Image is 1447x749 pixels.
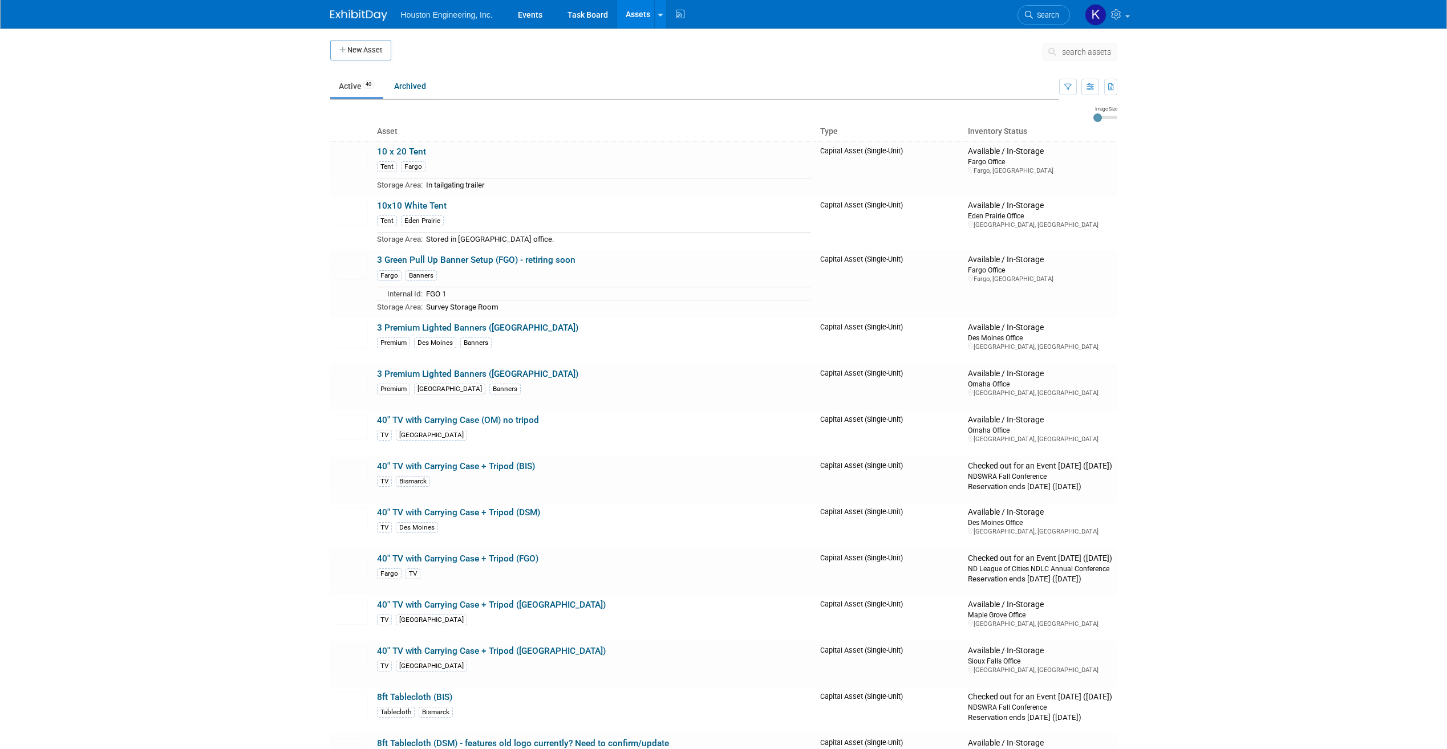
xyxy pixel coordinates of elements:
[968,255,1112,265] div: Available / In-Storage
[377,146,426,157] a: 10 x 20 Tent
[816,687,964,734] td: Capital Asset (Single-Unit)
[377,384,410,394] div: Premium
[816,196,964,250] td: Capital Asset (Single-Unit)
[968,221,1112,229] div: [GEOGRAPHIC_DATA], [GEOGRAPHIC_DATA]
[386,75,435,97] a: Archived
[968,379,1112,389] div: Omaha Office
[396,661,467,671] div: [GEOGRAPHIC_DATA]
[968,211,1112,221] div: Eden Prairie Office
[396,522,438,533] div: Des Moines
[377,692,452,702] a: 8ft Tablecloth (BIS)
[816,457,964,503] td: Capital Asset (Single-Unit)
[377,235,423,243] span: Storage Area:
[968,481,1112,492] div: Reservation ends [DATE] ([DATE])
[968,656,1112,666] div: Sioux Falls Office
[377,507,540,518] a: 40" TV with Carrying Case + Tripod (DSM)
[968,157,1112,166] div: Fargo Office
[423,233,811,246] td: Stored in [GEOGRAPHIC_DATA] office.
[968,712,1112,723] div: Reservation ends [DATE] ([DATE])
[968,666,1112,674] div: [GEOGRAPHIC_DATA], [GEOGRAPHIC_DATA]
[330,75,383,97] a: Active40
[423,178,811,192] td: In tailgating trailer
[377,161,397,172] div: Tent
[406,270,437,281] div: Banners
[816,549,964,595] td: Capital Asset (Single-Unit)
[968,692,1112,702] div: Checked out for an Event [DATE] ([DATE])
[414,384,485,394] div: [GEOGRAPHIC_DATA]
[377,201,447,211] a: 10x10 White Tent
[377,287,423,300] td: Internal Id:
[377,215,397,226] div: Tent
[377,323,578,333] a: 3 Premium Lighted Banners ([GEOGRAPHIC_DATA])
[377,369,578,379] a: 3 Premium Lighted Banners ([GEOGRAPHIC_DATA])
[377,522,392,533] div: TV
[401,161,425,172] div: Fargo
[460,337,492,348] div: Banners
[1018,5,1070,25] a: Search
[377,181,423,189] span: Storage Area:
[1093,105,1117,112] div: Image Size
[362,80,375,89] span: 40
[489,384,521,394] div: Banners
[377,646,606,656] a: 40" TV with Carrying Case + Tripod ([GEOGRAPHIC_DATA])
[816,595,964,641] td: Capital Asset (Single-Unit)
[968,389,1112,397] div: [GEOGRAPHIC_DATA], [GEOGRAPHIC_DATA]
[406,568,420,579] div: TV
[1033,11,1059,19] span: Search
[968,415,1112,425] div: Available / In-Storage
[377,270,402,281] div: Fargo
[816,641,964,687] td: Capital Asset (Single-Unit)
[377,661,392,671] div: TV
[1062,47,1111,56] span: search assets
[377,568,402,579] div: Fargo
[816,318,964,364] td: Capital Asset (Single-Unit)
[968,738,1112,748] div: Available / In-Storage
[968,146,1112,157] div: Available / In-Storage
[816,250,964,318] td: Capital Asset (Single-Unit)
[968,333,1112,343] div: Des Moines Office
[968,646,1112,656] div: Available / In-Storage
[968,600,1112,610] div: Available / In-Storage
[423,287,811,300] td: FGO 1
[377,476,392,487] div: TV
[377,707,415,718] div: Tablecloth
[968,620,1112,628] div: [GEOGRAPHIC_DATA], [GEOGRAPHIC_DATA]
[968,369,1112,379] div: Available / In-Storage
[968,702,1112,712] div: NDSWRA Fall Conference
[968,507,1112,518] div: Available / In-Storage
[816,364,964,410] td: Capital Asset (Single-Unit)
[1042,43,1117,61] button: search assets
[968,527,1112,536] div: [GEOGRAPHIC_DATA], [GEOGRAPHIC_DATA]
[377,255,575,265] a: 3 Green Pull Up Banner Setup (FGO) - retiring soon
[968,471,1112,481] div: NDSWRA Fall Conference
[968,166,1112,175] div: Fargo, [GEOGRAPHIC_DATA]
[377,415,539,425] a: 40" TV with Carrying Case (OM) no tripod
[968,564,1112,573] div: ND League of Cities NDLC Annual Conference
[377,430,392,441] div: TV
[414,337,456,348] div: Des Moines
[968,610,1112,620] div: Maple Grove Office
[377,461,535,471] a: 40" TV with Carrying Case + Tripod (BIS)
[377,303,423,311] span: Storage Area:
[968,461,1112,471] div: Checked out for an Event [DATE] ([DATE])
[377,738,669,748] a: 8ft Tablecloth (DSM) - features old logo currently? Need to confirm/update
[372,122,816,141] th: Asset
[968,435,1112,443] div: [GEOGRAPHIC_DATA], [GEOGRAPHIC_DATA]
[968,265,1112,275] div: Fargo Office
[401,10,493,19] span: Houston Engineering, Inc.
[330,10,387,21] img: ExhibitDay
[423,300,811,314] td: Survey Storage Room
[816,410,964,457] td: Capital Asset (Single-Unit)
[396,430,467,441] div: [GEOGRAPHIC_DATA]
[396,614,467,625] div: [GEOGRAPHIC_DATA]
[377,337,410,348] div: Premium
[968,343,1112,351] div: [GEOGRAPHIC_DATA], [GEOGRAPHIC_DATA]
[968,553,1112,564] div: Checked out for an Event [DATE] ([DATE])
[816,122,964,141] th: Type
[377,600,606,610] a: 40" TV with Carrying Case + Tripod ([GEOGRAPHIC_DATA])
[816,503,964,549] td: Capital Asset (Single-Unit)
[1085,4,1106,26] img: Kendra Jensen
[968,425,1112,435] div: Omaha Office
[968,275,1112,283] div: Fargo, [GEOGRAPHIC_DATA]
[968,323,1112,333] div: Available / In-Storage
